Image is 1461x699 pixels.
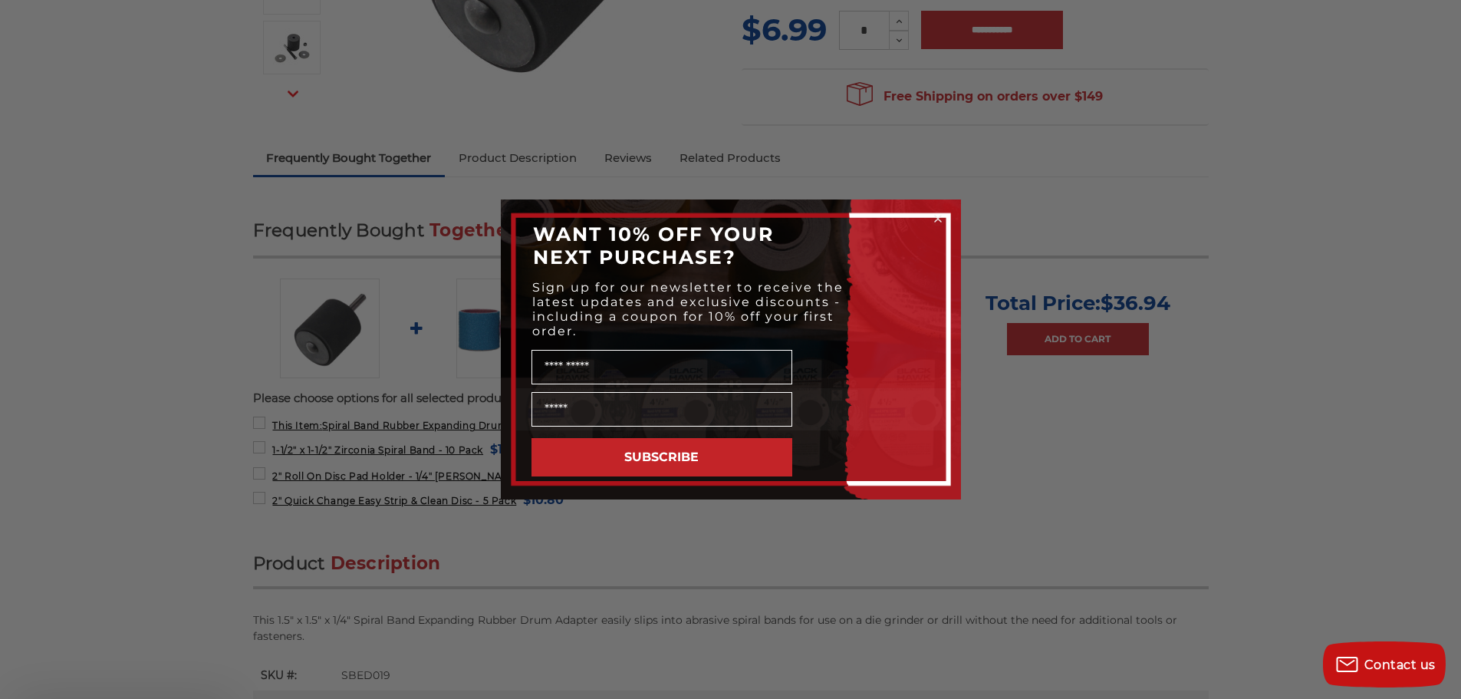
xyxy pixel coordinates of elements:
button: SUBSCRIBE [531,438,792,476]
button: Contact us [1323,641,1446,687]
span: Sign up for our newsletter to receive the latest updates and exclusive discounts - including a co... [532,280,844,338]
input: Email [531,392,792,427]
span: WANT 10% OFF YOUR NEXT PURCHASE? [533,223,774,269]
button: Close dialog [930,211,946,226]
span: Contact us [1364,658,1436,672]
